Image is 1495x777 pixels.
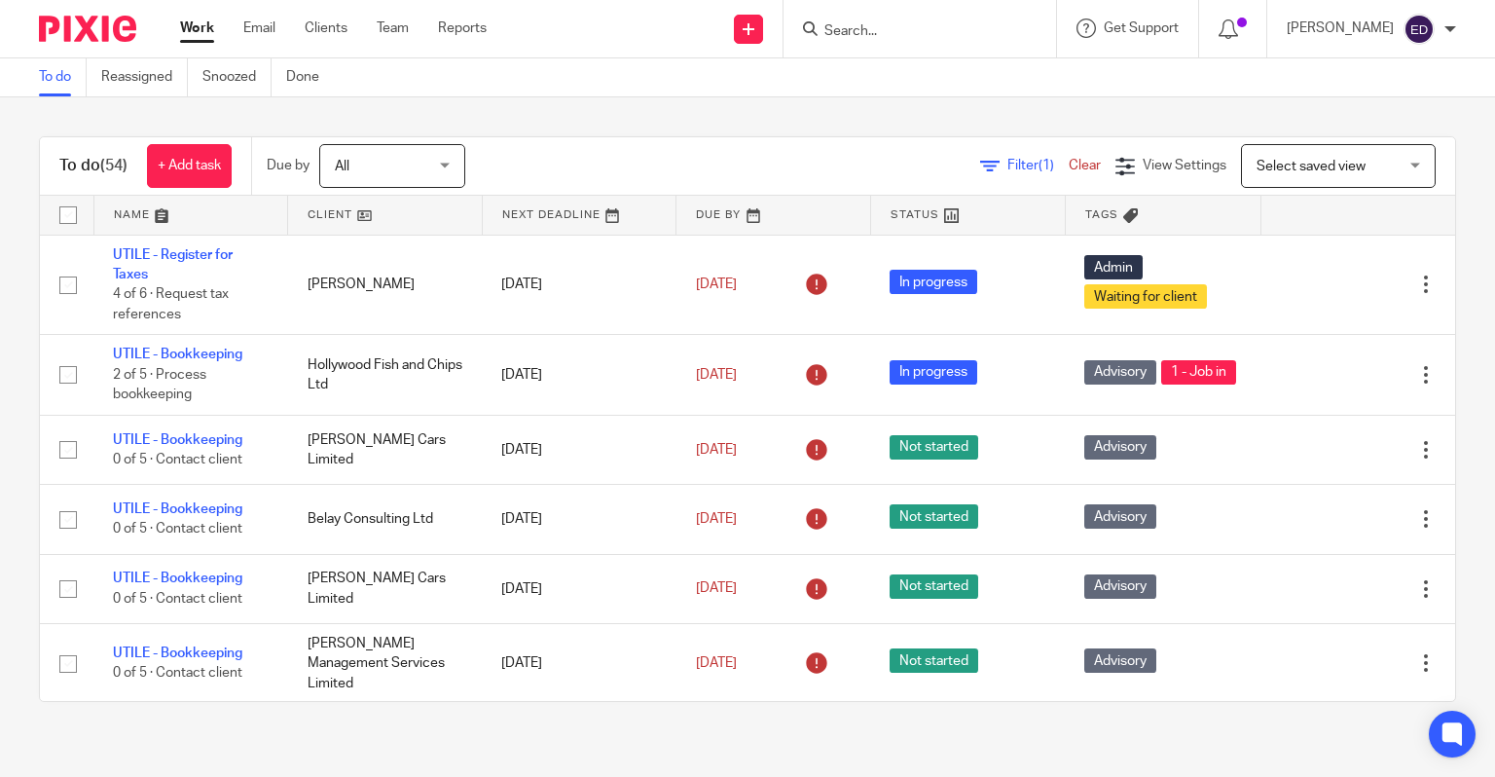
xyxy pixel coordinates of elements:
[113,453,242,466] span: 0 of 5 · Contact client
[288,554,483,623] td: [PERSON_NAME] Cars Limited
[890,360,977,385] span: In progress
[39,16,136,42] img: Pixie
[1084,435,1156,460] span: Advisory
[890,504,978,529] span: Not started
[113,647,242,660] a: UTILE - Bookkeeping
[822,23,998,41] input: Search
[696,656,737,670] span: [DATE]
[890,648,978,673] span: Not started
[890,270,977,294] span: In progress
[1104,21,1179,35] span: Get Support
[1084,574,1156,599] span: Advisory
[59,156,128,176] h1: To do
[890,574,978,599] span: Not started
[1257,160,1366,173] span: Select saved view
[1404,14,1435,45] img: svg%3E
[1084,504,1156,529] span: Advisory
[482,235,676,335] td: [DATE]
[288,415,483,484] td: [PERSON_NAME] Cars Limited
[113,572,242,585] a: UTILE - Bookkeeping
[438,18,487,38] a: Reports
[1143,159,1226,172] span: View Settings
[377,18,409,38] a: Team
[113,287,229,321] span: 4 of 6 · Request tax references
[113,592,242,606] span: 0 of 5 · Contact client
[482,624,676,704] td: [DATE]
[147,144,232,188] a: + Add task
[180,18,214,38] a: Work
[288,485,483,554] td: Belay Consulting Ltd
[1161,360,1236,385] span: 1 - Job in
[1039,159,1054,172] span: (1)
[113,368,206,402] span: 2 of 5 · Process bookkeeping
[202,58,272,96] a: Snoozed
[1084,648,1156,673] span: Advisory
[267,156,310,175] p: Due by
[696,368,737,382] span: [DATE]
[482,335,676,415] td: [DATE]
[305,18,347,38] a: Clients
[482,554,676,623] td: [DATE]
[696,277,737,291] span: [DATE]
[696,582,737,596] span: [DATE]
[101,58,188,96] a: Reassigned
[243,18,275,38] a: Email
[113,433,242,447] a: UTILE - Bookkeeping
[288,235,483,335] td: [PERSON_NAME]
[113,667,242,681] span: 0 of 5 · Contact client
[1287,18,1394,38] p: [PERSON_NAME]
[890,435,978,460] span: Not started
[696,512,737,526] span: [DATE]
[288,335,483,415] td: Hollywood Fish and Chips Ltd
[113,502,242,516] a: UTILE - Bookkeeping
[1069,159,1101,172] a: Clear
[113,248,233,281] a: UTILE - Register for Taxes
[100,158,128,173] span: (54)
[288,624,483,704] td: [PERSON_NAME] Management Services Limited
[113,523,242,536] span: 0 of 5 · Contact client
[696,443,737,457] span: [DATE]
[1085,209,1118,220] span: Tags
[39,58,87,96] a: To do
[113,348,242,361] a: UTILE - Bookkeeping
[482,415,676,484] td: [DATE]
[1084,284,1207,309] span: Waiting for client
[286,58,334,96] a: Done
[1084,360,1156,385] span: Advisory
[1007,159,1069,172] span: Filter
[1084,255,1143,279] span: Admin
[482,485,676,554] td: [DATE]
[335,160,349,173] span: All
